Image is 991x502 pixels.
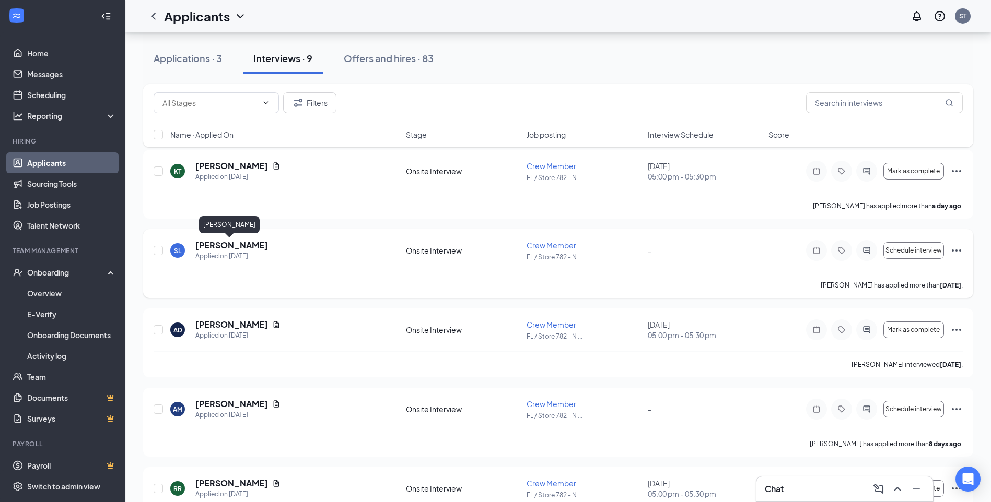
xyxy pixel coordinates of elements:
svg: ActiveChat [860,405,873,413]
div: Onboarding [27,267,108,278]
svg: WorkstreamLogo [11,10,22,21]
div: [DATE] [648,478,762,499]
svg: Collapse [101,11,111,21]
svg: ChevronUp [891,483,904,495]
b: [DATE] [940,281,961,289]
div: Onsite Interview [406,166,520,176]
a: Applicants [27,152,116,173]
button: Schedule interview [883,242,944,259]
a: Overview [27,283,116,304]
h5: [PERSON_NAME] [195,240,268,251]
svg: ActiveChat [860,246,873,255]
a: SurveysCrown [27,408,116,429]
div: [DATE] [648,161,762,182]
div: Payroll [13,439,114,448]
div: SL [174,246,181,255]
a: Onboarding Documents [27,325,116,345]
span: - [648,404,651,414]
svg: MagnifyingGlass [945,99,953,107]
svg: Tag [835,326,848,334]
p: FL / Store 782 - N ... [527,173,641,182]
a: Team [27,366,116,387]
div: Offers and hires · 83 [344,52,434,65]
div: AM [173,405,182,414]
p: [PERSON_NAME] interviewed . [852,360,963,369]
svg: Ellipses [950,324,963,336]
svg: ActiveChat [860,167,873,175]
div: AD [173,326,182,334]
p: FL / Store 782 - N ... [527,253,641,261]
div: RR [173,484,182,493]
p: [PERSON_NAME] has applied more than . [813,201,963,210]
p: FL / Store 782 - N ... [527,332,641,341]
div: [DATE] [648,319,762,340]
div: KT [174,167,181,176]
a: Home [27,43,116,64]
h5: [PERSON_NAME] [195,160,268,172]
button: ChevronUp [889,481,906,497]
button: Mark as complete [883,321,944,338]
div: Applied on [DATE] [195,410,281,420]
div: Team Management [13,246,114,255]
svg: Note [810,167,823,175]
span: Score [768,129,789,140]
h5: [PERSON_NAME] [195,319,268,330]
svg: Ellipses [950,244,963,257]
svg: QuestionInfo [934,10,946,22]
span: Name · Applied On [170,129,234,140]
svg: ActiveChat [860,326,873,334]
div: ST [959,11,966,20]
svg: ComposeMessage [872,483,885,495]
svg: Analysis [13,111,23,121]
div: [PERSON_NAME] [199,216,260,233]
svg: ChevronLeft [147,10,160,22]
p: FL / Store 782 - N ... [527,411,641,420]
div: Reporting [27,111,117,121]
svg: Ellipses [950,165,963,177]
div: Open Intercom Messenger [955,467,981,492]
span: Crew Member [527,399,576,409]
div: Applications · 3 [154,52,222,65]
a: Sourcing Tools [27,173,116,194]
div: Interviews · 9 [253,52,312,65]
button: Minimize [908,481,925,497]
span: Mark as complete [887,168,940,175]
span: Crew Member [527,161,576,171]
p: [PERSON_NAME] has applied more than . [810,439,963,448]
svg: Document [272,479,281,487]
a: Job Postings [27,194,116,215]
a: Messages [27,64,116,85]
p: [PERSON_NAME] has applied more than . [821,281,963,290]
a: DocumentsCrown [27,387,116,408]
span: 05:00 pm - 05:30 pm [648,171,762,182]
span: Schedule interview [885,405,942,413]
h3: Chat [765,483,784,495]
span: Crew Member [527,479,576,488]
div: Applied on [DATE] [195,489,281,499]
a: Activity log [27,345,116,366]
div: Onsite Interview [406,245,520,256]
div: Onsite Interview [406,325,520,335]
h1: Applicants [164,7,230,25]
div: Onsite Interview [406,483,520,494]
svg: Ellipses [950,403,963,415]
button: Filter Filters [283,92,336,113]
div: Hiring [13,137,114,146]
svg: Document [272,320,281,329]
h5: [PERSON_NAME] [195,477,268,489]
svg: Ellipses [950,482,963,495]
svg: Document [272,400,281,408]
span: Mark as complete [887,326,940,333]
a: Talent Network [27,215,116,236]
a: Scheduling [27,85,116,105]
span: 05:00 pm - 05:30 pm [648,330,762,340]
svg: ChevronDown [234,10,247,22]
svg: Tag [835,167,848,175]
span: Crew Member [527,320,576,329]
a: E-Verify [27,304,116,325]
button: Mark as complete [883,163,944,180]
svg: UserCheck [13,267,23,278]
svg: ChevronDown [262,99,270,107]
span: Schedule interview [885,247,942,254]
